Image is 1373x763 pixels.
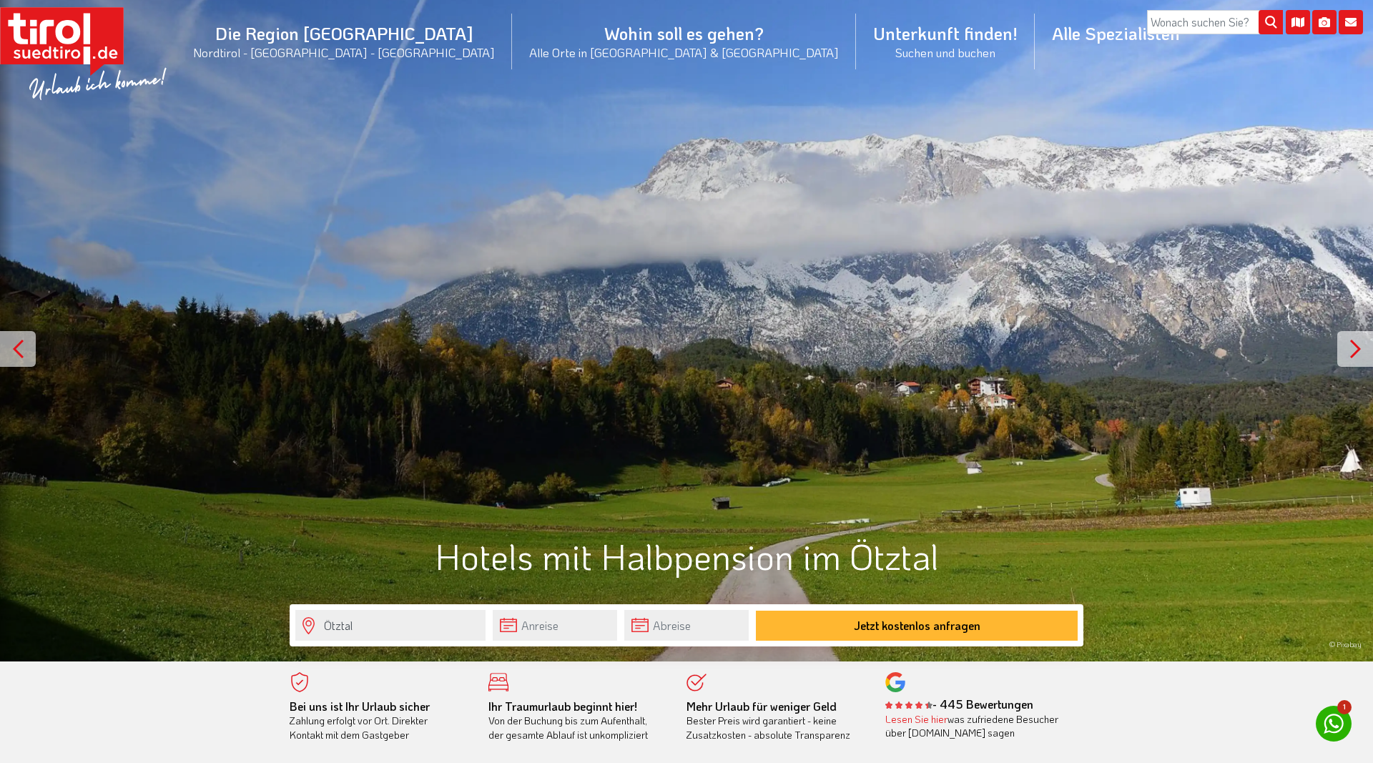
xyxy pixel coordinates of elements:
a: Unterkunft finden!Suchen und buchen [856,6,1035,76]
a: Wohin soll es gehen?Alle Orte in [GEOGRAPHIC_DATA] & [GEOGRAPHIC_DATA] [512,6,856,76]
button: Jetzt kostenlos anfragen [756,611,1078,641]
i: Karte öffnen [1286,10,1310,34]
input: Wonach suchen Sie? [1147,10,1283,34]
i: Kontakt [1339,10,1363,34]
small: Alle Orte in [GEOGRAPHIC_DATA] & [GEOGRAPHIC_DATA] [529,44,839,60]
div: Bester Preis wird garantiert - keine Zusatzkosten - absolute Transparenz [686,699,864,742]
div: was zufriedene Besucher über [DOMAIN_NAME] sagen [885,712,1063,740]
div: Zahlung erfolgt vor Ort. Direkter Kontakt mit dem Gastgeber [290,699,467,742]
b: Ihr Traumurlaub beginnt hier! [488,699,637,714]
b: Mehr Urlaub für weniger Geld [686,699,837,714]
h1: Hotels mit Halbpension im Ötztal [290,536,1083,576]
small: Nordtirol - [GEOGRAPHIC_DATA] - [GEOGRAPHIC_DATA] [193,44,495,60]
input: Anreise [493,610,617,641]
a: Die Region [GEOGRAPHIC_DATA]Nordtirol - [GEOGRAPHIC_DATA] - [GEOGRAPHIC_DATA] [176,6,512,76]
a: Lesen Sie hier [885,712,948,726]
input: Wo soll's hingehen? [295,610,486,641]
b: - 445 Bewertungen [885,696,1033,712]
a: Alle Spezialisten [1035,6,1197,60]
a: 1 [1316,706,1352,742]
i: Fotogalerie [1312,10,1337,34]
input: Abreise [624,610,749,641]
span: 1 [1337,700,1352,714]
small: Suchen und buchen [873,44,1018,60]
b: Bei uns ist Ihr Urlaub sicher [290,699,430,714]
div: Von der Buchung bis zum Aufenthalt, der gesamte Ablauf ist unkompliziert [488,699,666,742]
